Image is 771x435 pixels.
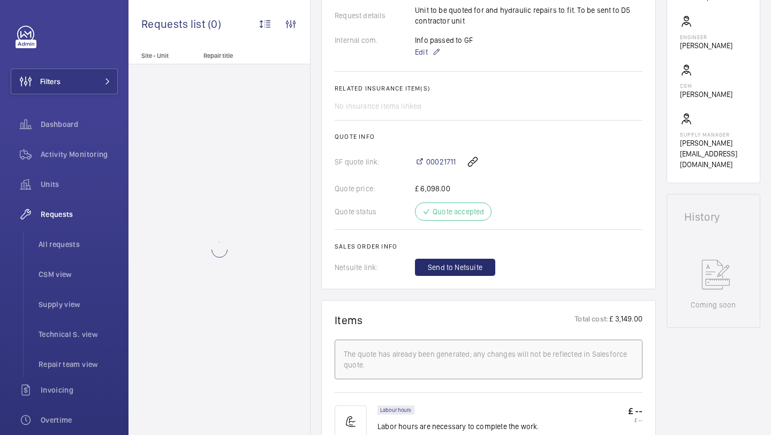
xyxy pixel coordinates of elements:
[41,385,118,395] span: Invoicing
[128,52,199,59] p: Site - Unit
[628,417,642,423] p: £ --
[691,299,736,310] p: Coming soon
[39,239,118,250] span: All requests
[344,349,633,370] div: The quote has already been generated; any changes will not be reflected in Salesforce quote.
[39,269,118,280] span: CSM view
[415,156,456,167] a: 00021711
[680,138,747,170] p: [PERSON_NAME][EMAIL_ADDRESS][DOMAIN_NAME]
[680,40,732,51] p: [PERSON_NAME]
[415,259,495,276] button: Send to Netsuite
[628,406,642,417] p: £ --
[39,329,118,340] span: Technical S. view
[335,313,363,327] h1: Items
[335,85,642,92] h2: Related insurance item(s)
[41,415,118,425] span: Overtime
[141,17,208,31] span: Requests list
[680,131,747,138] p: Supply manager
[575,313,608,327] p: Total cost:
[335,133,642,140] h2: Quote info
[680,82,732,89] p: CSM
[380,408,412,412] p: Labour hours
[41,119,118,130] span: Dashboard
[680,89,732,100] p: [PERSON_NAME]
[428,262,482,273] span: Send to Netsuite
[684,212,743,222] h1: History
[41,149,118,160] span: Activity Monitoring
[39,359,118,370] span: Repair team view
[426,156,456,167] span: 00021711
[377,421,539,432] p: Labor hours are necessary to complete the work.
[415,47,428,57] span: Edit
[41,209,118,220] span: Requests
[41,179,118,190] span: Units
[39,299,118,310] span: Supply view
[40,76,61,87] span: Filters
[11,69,118,94] button: Filters
[203,52,274,59] p: Repair title
[680,34,732,40] p: Engineer
[608,313,642,327] p: £ 3,149.00
[335,243,642,250] h2: Sales order info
